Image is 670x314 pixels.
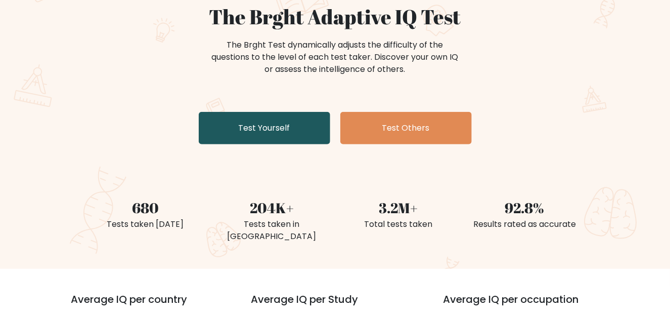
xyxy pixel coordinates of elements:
div: 204K+ [215,197,329,218]
div: Tests taken [DATE] [88,218,203,230]
a: Test Others [340,112,472,144]
div: Results rated as accurate [468,218,582,230]
div: The Brght Test dynamically adjusts the difficulty of the questions to the level of each test take... [209,39,462,75]
div: Total tests taken [341,218,456,230]
div: 92.8% [468,197,582,218]
div: 680 [88,197,203,218]
div: Tests taken in [GEOGRAPHIC_DATA] [215,218,329,243]
a: Test Yourself [199,112,330,144]
div: 3.2M+ [341,197,456,218]
h1: The Brght Adaptive IQ Test [88,5,582,29]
